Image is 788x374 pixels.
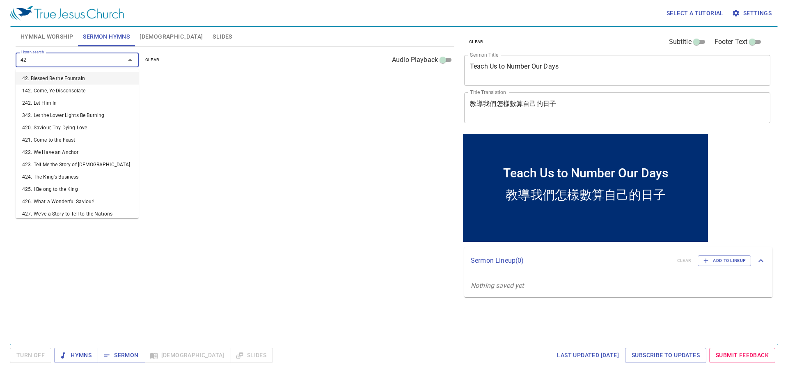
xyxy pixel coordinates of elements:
[10,6,124,21] img: True Jesus Church
[470,62,765,78] textarea: Teach Us to Number Our Days
[124,54,136,66] button: Close
[698,255,751,266] button: Add to Lineup
[16,195,139,208] li: 426. What a Wonderful Saviour!
[21,32,73,42] span: Hymnal Worship
[470,100,765,115] textarea: 教導我們怎樣數算自己的日子
[16,109,139,122] li: 342. Let the Lower Lights Be Burning
[733,8,772,18] span: Settings
[16,158,139,171] li: 423. Tell Me the Story of [DEMOGRAPHIC_DATA]
[145,56,160,64] span: clear
[16,183,139,195] li: 425. I Belong to the King
[471,256,671,266] p: Sermon Lineup ( 0 )
[709,348,775,363] a: Submit Feedback
[83,32,130,42] span: Sermon Hymns
[461,132,710,244] iframe: from-child
[663,6,727,21] button: Select a tutorial
[98,348,145,363] button: Sermon
[716,350,769,360] span: Submit Feedback
[554,348,622,363] a: Last updated [DATE]
[16,97,139,109] li: 242. Let Him In
[632,350,700,360] span: Subscribe to Updates
[703,257,746,264] span: Add to Lineup
[469,38,483,46] span: clear
[464,247,772,274] div: Sermon Lineup(0)clearAdd to Lineup
[16,171,139,183] li: 424. The King's Business
[104,350,138,360] span: Sermon
[213,32,232,42] span: Slides
[730,6,775,21] button: Settings
[557,350,619,360] span: Last updated [DATE]
[16,122,139,134] li: 420. Saviour, Thy Dying Love
[625,348,706,363] a: Subscribe to Updates
[16,72,139,85] li: 42. Blessed Be the Fountain
[392,55,438,65] span: Audio Playback
[140,32,203,42] span: [DEMOGRAPHIC_DATA]
[16,146,139,158] li: 422. We Have an Anchor
[61,350,92,360] span: Hymns
[16,208,139,220] li: 427. We've a Story to Tell to the Nations
[54,348,98,363] button: Hymns
[464,37,488,47] button: clear
[669,37,692,47] span: Subtitle
[16,85,139,97] li: 142. Come, Ye Disconsolate
[471,282,524,289] i: Nothing saved yet
[16,134,139,146] li: 421. Come to the Feast
[140,55,165,65] button: clear
[715,37,748,47] span: Footer Text
[667,8,724,18] span: Select a tutorial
